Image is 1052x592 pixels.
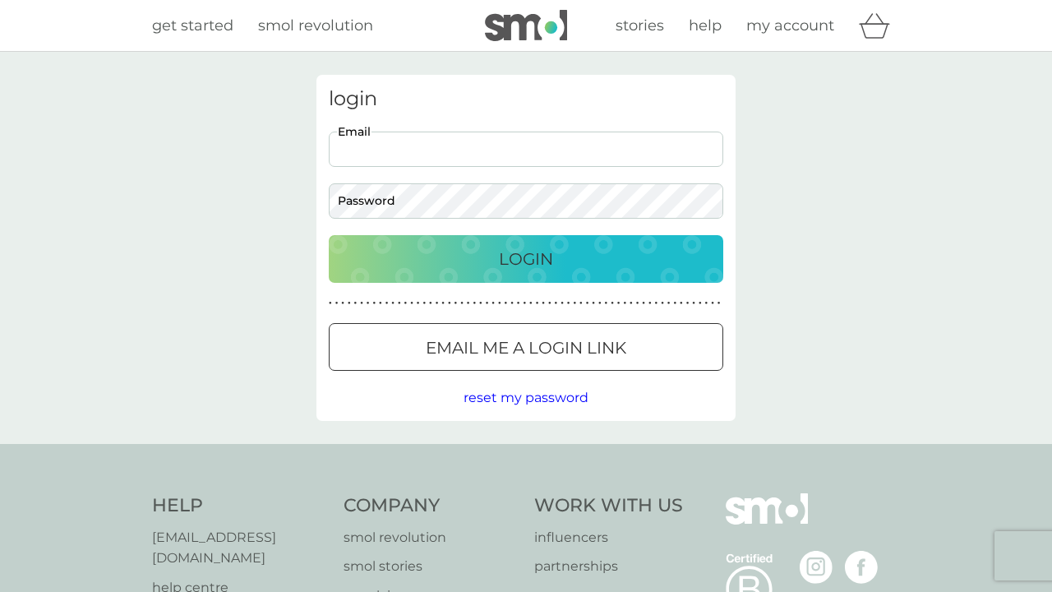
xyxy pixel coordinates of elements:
[655,299,658,308] p: ●
[845,551,878,584] img: visit the smol Facebook page
[464,390,588,405] span: reset my password
[499,246,553,272] p: Login
[648,299,652,308] p: ●
[367,299,370,308] p: ●
[692,299,695,308] p: ●
[464,387,588,409] button: reset my password
[510,299,514,308] p: ●
[534,493,683,519] h4: Work With Us
[630,299,633,308] p: ●
[746,16,834,35] span: my account
[348,299,351,308] p: ●
[517,299,520,308] p: ●
[623,299,626,308] p: ●
[344,556,519,577] a: smol stories
[859,9,900,42] div: basket
[579,299,583,308] p: ●
[379,299,382,308] p: ●
[354,299,358,308] p: ●
[598,299,602,308] p: ●
[152,16,233,35] span: get started
[689,14,722,38] a: help
[372,299,376,308] p: ●
[711,299,714,308] p: ●
[699,299,702,308] p: ●
[152,527,327,569] a: [EMAIL_ADDRESS][DOMAIN_NAME]
[441,299,445,308] p: ●
[529,299,533,308] p: ●
[705,299,708,308] p: ●
[329,235,723,283] button: Login
[636,299,639,308] p: ●
[473,299,476,308] p: ●
[422,299,426,308] p: ●
[479,299,482,308] p: ●
[460,299,464,308] p: ●
[536,299,539,308] p: ●
[335,299,339,308] p: ●
[561,299,564,308] p: ●
[642,299,645,308] p: ●
[410,299,413,308] p: ●
[344,527,519,548] a: smol revolution
[611,299,614,308] p: ●
[329,323,723,371] button: Email me a login link
[534,556,683,577] a: partnerships
[498,299,501,308] p: ●
[485,10,567,41] img: smol
[258,16,373,35] span: smol revolution
[491,299,495,308] p: ●
[542,299,545,308] p: ●
[429,299,432,308] p: ●
[486,299,489,308] p: ●
[391,299,394,308] p: ●
[548,299,551,308] p: ●
[534,527,683,548] a: influencers
[436,299,439,308] p: ●
[152,493,327,519] h4: Help
[573,299,576,308] p: ●
[523,299,526,308] p: ●
[673,299,676,308] p: ●
[341,299,344,308] p: ●
[360,299,363,308] p: ●
[398,299,401,308] p: ●
[686,299,690,308] p: ●
[344,493,519,519] h4: Company
[605,299,608,308] p: ●
[586,299,589,308] p: ●
[467,299,470,308] p: ●
[454,299,458,308] p: ●
[717,299,721,308] p: ●
[616,14,664,38] a: stories
[617,299,621,308] p: ●
[567,299,570,308] p: ●
[329,299,332,308] p: ●
[385,299,389,308] p: ●
[258,14,373,38] a: smol revolution
[689,16,722,35] span: help
[404,299,408,308] p: ●
[726,493,808,549] img: smol
[680,299,683,308] p: ●
[616,16,664,35] span: stories
[448,299,451,308] p: ●
[800,551,833,584] img: visit the smol Instagram page
[555,299,558,308] p: ●
[746,14,834,38] a: my account
[667,299,671,308] p: ●
[592,299,595,308] p: ●
[152,14,233,38] a: get started
[329,87,723,111] h3: login
[417,299,420,308] p: ●
[426,335,626,361] p: Email me a login link
[505,299,508,308] p: ●
[661,299,664,308] p: ●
